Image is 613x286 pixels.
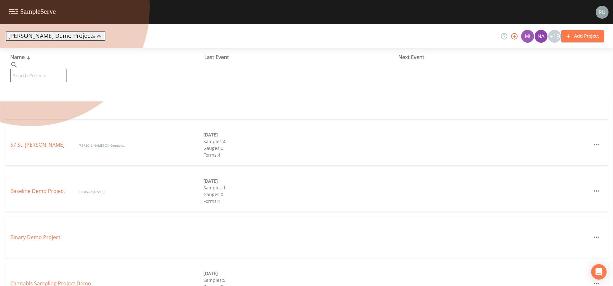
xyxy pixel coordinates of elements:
[203,191,396,198] div: Gauges: 0
[10,187,67,195] a: Baseline Demo Project
[521,30,534,43] div: Mike FRANKLIN
[203,184,396,191] div: Samples: 1
[9,9,56,15] img: logo
[10,69,67,82] input: Search Projects
[591,264,607,280] div: Open Intercom Messenger
[596,6,609,19] img: a5c06d64ce99e847b6841ccd0307af82
[203,277,396,283] div: Samples: 5
[10,141,66,148] a: 57 St. [PERSON_NAME]
[203,152,396,158] div: Forms: 4
[203,138,396,145] div: Samples: 4
[534,30,548,43] div: Nathan Tafelsky
[398,53,592,61] div: Next Event
[561,30,604,42] button: Add Project
[79,189,104,194] span: [PERSON_NAME]
[203,131,396,138] div: [DATE]
[204,53,398,61] div: Last Event
[548,30,561,43] div: +19
[535,30,547,43] img: 2a55e4f43afd7cc12e315cd9220de6cb
[521,30,534,43] img: 5e5da87fc4ba91bdefc3437732e12161
[203,178,396,184] div: [DATE]
[203,145,396,152] div: Gauges: 0
[6,31,105,41] button: [PERSON_NAME] Demo Projects
[10,234,60,241] a: Binary Demo Project
[203,198,396,204] div: Forms: 1
[10,54,32,61] span: Name
[203,270,396,277] div: [DATE]
[79,143,124,148] span: [PERSON_NAME] Oil Company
